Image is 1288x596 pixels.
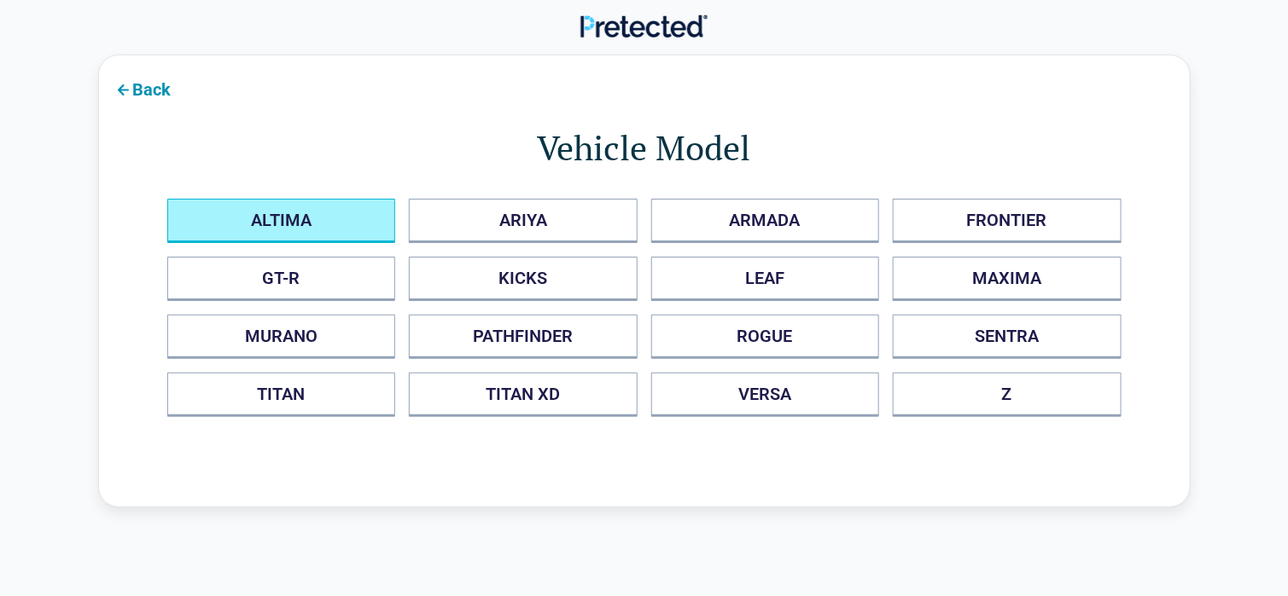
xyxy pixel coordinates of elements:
[893,315,1122,359] button: SENTRA
[893,199,1122,243] button: FRONTIER
[893,373,1122,417] button: Z
[651,199,880,243] button: ARMADA
[651,315,880,359] button: ROGUE
[409,315,638,359] button: PATHFINDER
[167,199,396,243] button: ALTIMA
[651,257,880,301] button: LEAF
[167,257,396,301] button: GT-R
[409,257,638,301] button: KICKS
[99,69,185,107] button: Back
[893,257,1122,301] button: MAXIMA
[167,124,1122,171] h1: Vehicle Model
[167,373,396,417] button: TITAN
[409,199,638,243] button: ARIYA
[409,373,638,417] button: TITAN XD
[651,373,880,417] button: VERSA
[167,315,396,359] button: MURANO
